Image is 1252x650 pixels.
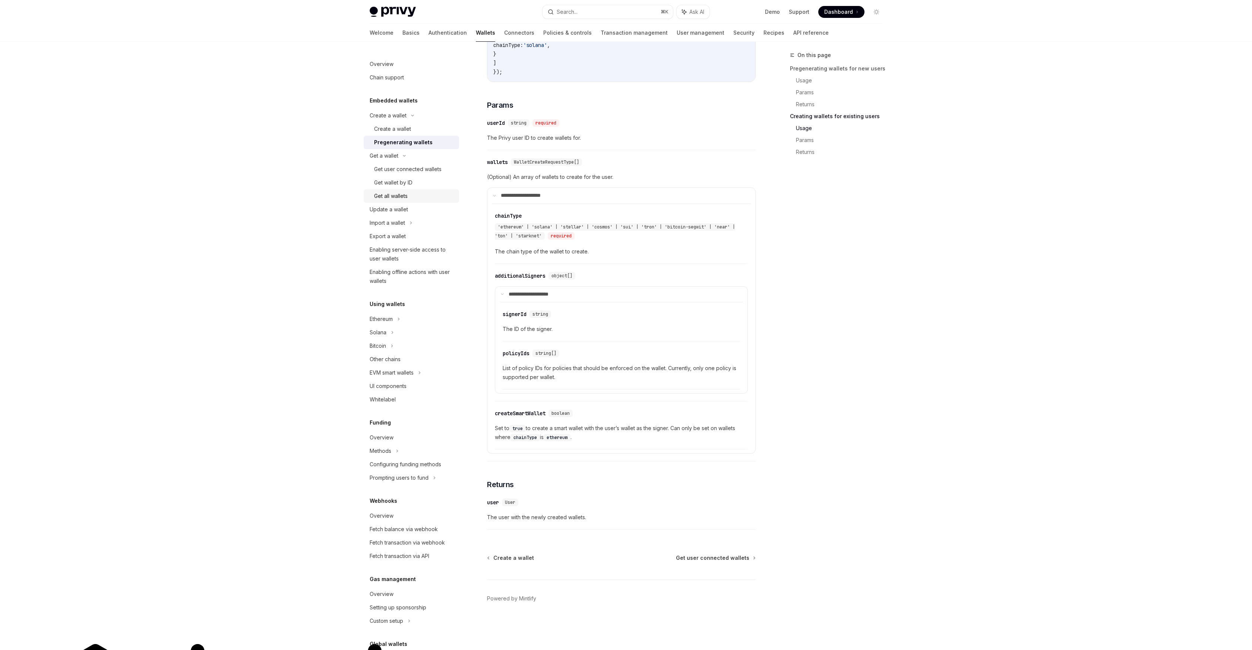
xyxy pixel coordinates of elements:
a: Overview [364,431,459,444]
div: Configuring funding methods [370,460,441,469]
div: Overview [370,590,393,599]
a: Transaction management [601,24,668,42]
a: Overview [364,57,459,71]
button: Ask AI [677,5,709,19]
h5: Funding [370,418,391,427]
h5: Global wallets [370,640,407,649]
a: Usage [796,75,888,86]
span: Params [487,100,513,110]
a: Other chains [364,353,459,366]
a: Enabling server-side access to user wallets [364,243,459,265]
span: The user with the newly created wallets. [487,513,756,522]
span: The chain type of the wallet to create. [495,247,748,256]
span: The Privy user ID to create wallets for. [487,133,756,142]
span: 'solana' [523,42,547,48]
span: object[] [551,273,572,279]
a: Security [733,24,755,42]
a: Authentication [429,24,467,42]
a: Policies & controls [543,24,592,42]
h5: Gas management [370,575,416,584]
a: Get wallet by ID [364,176,459,189]
a: Returns [796,98,888,110]
span: Get user connected wallets [676,554,749,562]
span: boolean [551,410,570,416]
div: Whitelabel [370,395,396,404]
a: UI components [364,379,459,393]
a: Setting up sponsorship [364,601,459,614]
div: policyIds [503,350,529,357]
a: Export a wallet [364,230,459,243]
div: userId [487,119,505,127]
div: Overview [370,60,393,69]
a: Powered by Mintlify [487,595,536,602]
a: Chain support [364,71,459,84]
span: }); [493,69,502,75]
span: Dashboard [824,8,853,16]
a: Basics [402,24,420,42]
a: Pregenerating wallets for new users [790,63,888,75]
a: Usage [796,122,888,134]
button: Search...⌘K [543,5,673,19]
div: Bitcoin [370,341,386,350]
span: Ask AI [689,8,704,16]
a: Dashboard [818,6,864,18]
a: Params [796,86,888,98]
div: Chain support [370,73,404,82]
div: Overview [370,511,393,520]
a: User management [677,24,724,42]
a: Enabling offline actions with user wallets [364,265,459,288]
div: required [548,232,575,240]
span: Create a wallet [493,554,534,562]
div: Create a wallet [374,124,411,133]
button: Toggle dark mode [870,6,882,18]
span: On this page [797,51,831,60]
div: Enabling server-side access to user wallets [370,245,455,263]
span: Returns [487,479,514,490]
a: Wallets [476,24,495,42]
span: ⌘ K [661,9,668,15]
div: Search... [557,7,578,16]
a: Get user connected wallets [364,162,459,176]
div: Import a wallet [370,218,405,227]
a: Fetch balance via webhook [364,523,459,536]
a: Support [789,8,809,16]
span: (Optional) An array of wallets to create for the user. [487,173,756,182]
a: Create a wallet [364,122,459,136]
div: Get all wallets [374,192,408,201]
div: Get user connected wallets [374,165,442,174]
span: string[] [535,350,556,356]
a: Get user connected wallets [676,554,755,562]
div: Methods [370,447,391,455]
div: user [487,499,499,506]
a: API reference [793,24,829,42]
a: Overview [364,509,459,523]
div: signerId [503,310,527,318]
span: Set to to create a smart wallet with the user’s wallet as the signer. Can only be set on wallets ... [495,424,748,442]
a: Fetch transaction via API [364,549,459,563]
a: Get all wallets [364,189,459,203]
a: Creating wallets for existing users [790,110,888,122]
span: ] [493,60,496,66]
a: Create a wallet [488,554,534,562]
div: Overview [370,433,393,442]
div: wallets [487,158,508,166]
div: Other chains [370,355,401,364]
div: Setting up sponsorship [370,603,426,612]
span: WalletCreateRequestType[] [514,159,579,165]
a: Demo [765,8,780,16]
a: Whitelabel [364,393,459,406]
div: Ethereum [370,315,393,324]
code: ethereum [544,434,570,441]
div: chainType [495,212,522,220]
img: light logo [370,7,416,17]
div: Pregenerating wallets [374,138,433,147]
span: 'ethereum' | 'solana' | 'stellar' | 'cosmos' | 'sui' | 'tron' | 'bitcoin-segwit' | 'near' | 'ton'... [495,224,735,239]
div: createSmartWallet [495,410,546,417]
div: Fetch transaction via API [370,552,429,561]
div: Update a wallet [370,205,408,214]
div: Get wallet by ID [374,178,412,187]
span: chainType: [493,42,523,48]
a: Returns [796,146,888,158]
span: string [511,120,527,126]
a: Pregenerating wallets [364,136,459,149]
